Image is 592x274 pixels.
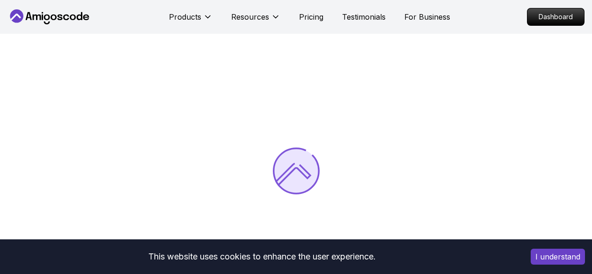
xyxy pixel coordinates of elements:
[231,11,269,22] p: Resources
[404,11,450,22] a: For Business
[531,249,585,265] button: Accept cookies
[527,8,584,25] p: Dashboard
[527,8,585,26] a: Dashboard
[299,11,323,22] a: Pricing
[231,11,280,30] button: Resources
[169,11,212,30] button: Products
[7,246,517,267] div: This website uses cookies to enhance the user experience.
[169,11,201,22] p: Products
[342,11,386,22] a: Testimonials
